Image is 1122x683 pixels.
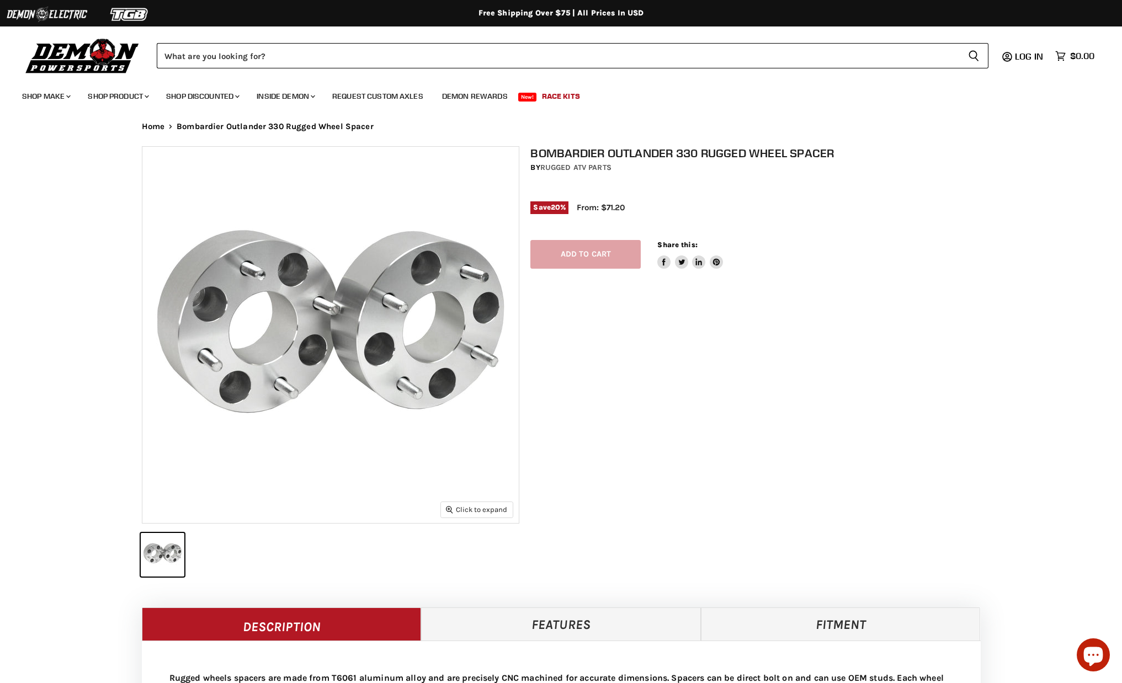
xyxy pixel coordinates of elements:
ul: Main menu [14,81,1092,108]
a: Home [142,122,165,131]
button: Search [959,43,988,68]
inbox-online-store-chat: Shopify online store chat [1073,638,1113,674]
form: Product [157,43,988,68]
div: by [530,162,992,174]
span: From: $71.20 [577,202,625,212]
h1: Bombardier Outlander 330 Rugged Wheel Spacer [530,146,992,160]
a: Log in [1010,51,1050,61]
a: Rugged ATV Parts [540,163,611,172]
a: Race Kits [534,85,588,108]
img: Demon Electric Logo 2 [6,4,88,25]
button: Bombardier Outlander 330 Rugged Wheel Spacer thumbnail [141,533,184,577]
aside: Share this: [657,240,723,269]
span: 20 [551,203,560,211]
span: Log in [1015,51,1043,62]
a: $0.00 [1050,48,1100,64]
a: Request Custom Axles [324,85,432,108]
a: Description [142,607,422,641]
span: New! [518,93,537,102]
div: Free Shipping Over $75 | All Prices In USD [120,8,1003,18]
span: $0.00 [1070,51,1094,61]
a: Inside Demon [248,85,322,108]
span: Click to expand [446,505,507,514]
span: Bombardier Outlander 330 Rugged Wheel Spacer [177,122,374,131]
a: Shop Product [79,85,156,108]
a: Shop Make [14,85,77,108]
input: Search [157,43,959,68]
a: Demon Rewards [434,85,516,108]
nav: Breadcrumbs [120,122,1003,131]
a: Features [421,607,701,641]
a: Fitment [701,607,981,641]
img: TGB Logo 2 [88,4,171,25]
a: Shop Discounted [158,85,246,108]
span: Save % [530,201,568,214]
span: Share this: [657,241,697,249]
img: Bombardier Outlander 330 Rugged Wheel Spacer [142,147,519,523]
button: Click to expand [441,502,513,517]
img: Demon Powersports [22,36,143,75]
